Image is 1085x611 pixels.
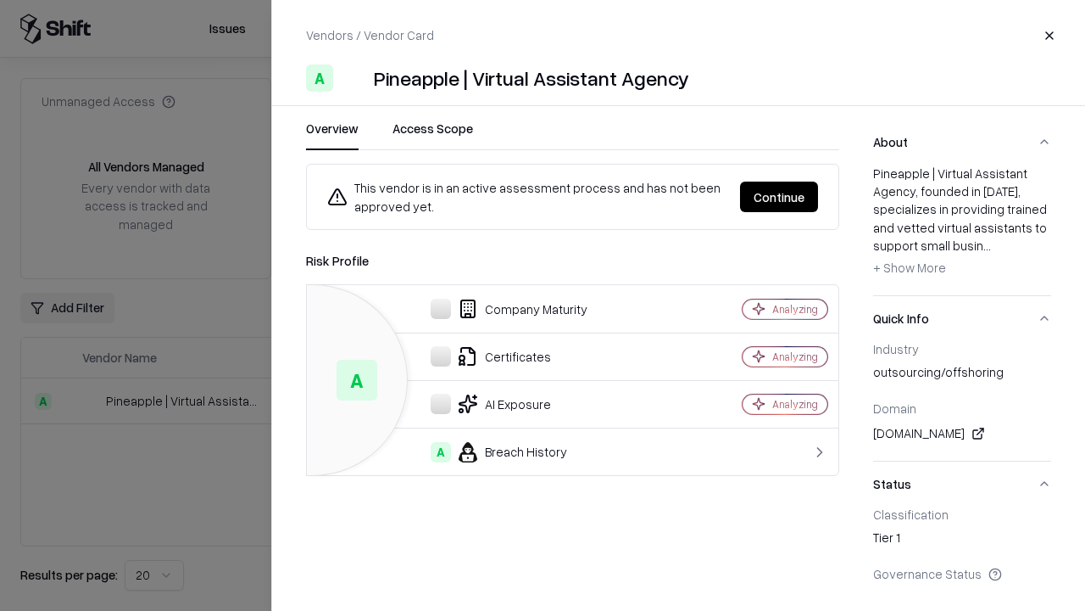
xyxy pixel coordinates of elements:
div: Governance Status [873,566,1051,581]
div: Classification [873,507,1051,522]
div: Analyzing [772,350,818,364]
div: About [873,165,1051,295]
div: Analyzing [772,302,818,317]
div: Industry [873,341,1051,356]
span: ... [983,238,991,253]
button: + Show More [873,255,946,282]
button: Quick Info [873,296,1051,341]
span: + Show More [873,260,946,275]
div: outsourcing/offshoring [873,363,1051,387]
div: Tier 1 [873,529,1051,552]
div: A [431,442,451,462]
div: Pineapple | Virtual Assistant Agency [374,64,689,92]
div: Analyzing [772,397,818,412]
div: AI Exposure [320,394,683,414]
div: Risk Profile [306,250,839,271]
button: Access Scope [392,120,473,150]
div: This vendor is in an active assessment process and has not been approved yet. [327,178,726,216]
div: Pineapple | Virtual Assistant Agency, founded in [DATE], specializes in providing trained and vet... [873,165,1051,282]
div: A [306,64,333,92]
div: Company Maturity [320,299,683,319]
p: Vendors / Vendor Card [306,26,434,44]
div: A [337,360,377,401]
button: About [873,120,1051,165]
div: Quick Info [873,341,1051,461]
button: Continue [740,182,818,212]
div: Certificates [320,346,683,367]
img: Pineapple | Virtual Assistant Agency [340,64,367,92]
div: [DOMAIN_NAME] [873,423,1051,444]
button: Overview [306,120,359,150]
button: Status [873,462,1051,507]
div: Domain [873,401,1051,416]
div: Breach History [320,442,683,462]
